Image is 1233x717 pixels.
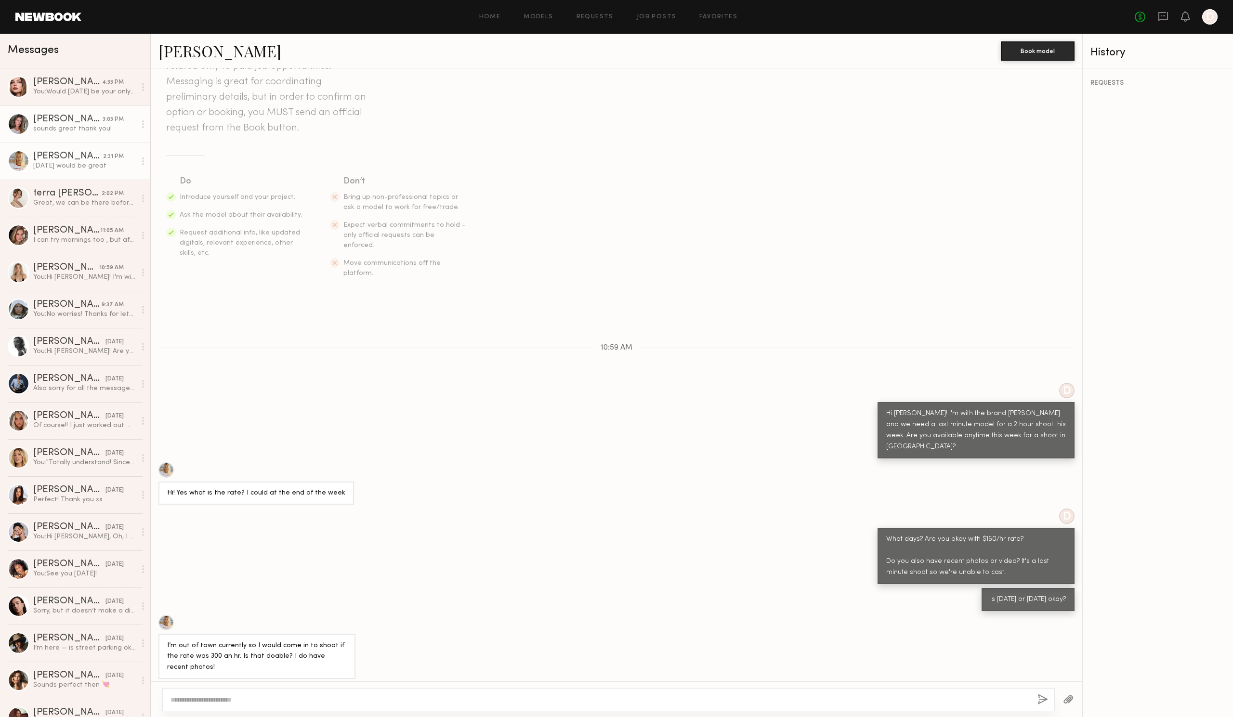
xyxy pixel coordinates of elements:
div: [PERSON_NAME] [33,522,105,532]
div: Do [180,175,303,188]
div: [PERSON_NAME] [33,634,105,643]
div: [DATE] [105,523,124,532]
div: You: No worries! Thanks for letting us know. Do you plan to be back in the [GEOGRAPHIC_DATA] some... [33,310,136,319]
div: [PERSON_NAME] [33,374,105,384]
div: History [1090,47,1225,58]
div: [PERSON_NAME] [33,671,105,680]
div: Perfect! Thank you xx [33,495,136,504]
span: Bring up non-professional topics or ask a model to work for free/trade. [343,194,459,210]
div: [DATE] [105,634,124,643]
div: Great, we can be there before 11 :) [33,198,136,208]
div: Hi [PERSON_NAME]! I'm with the brand [PERSON_NAME] and we need a last minute model for a 2 hour s... [886,408,1066,453]
div: sounds great thank you! [33,124,136,133]
div: 2:31 PM [103,152,124,161]
span: Move communications off the platform. [343,260,441,276]
div: [PERSON_NAME] [33,448,105,458]
a: Requests [577,14,614,20]
div: [DATE] [105,486,124,495]
a: Models [524,14,553,20]
div: [PERSON_NAME] [33,263,99,273]
div: [DATE] [105,338,124,347]
div: I can try mornings too , but afternoons are better [33,235,136,245]
div: [DATE] [105,375,124,384]
a: Job Posts [637,14,677,20]
div: 2:02 PM [102,189,124,198]
div: You: Hi [PERSON_NAME]! Are you available for a 2 hour shoot next week? [33,347,136,356]
span: Ask the model about their availability. [180,212,302,218]
div: 9:37 AM [102,300,124,310]
div: [PERSON_NAME] [33,78,102,87]
a: Book model [1001,46,1075,54]
div: [PERSON_NAME] [33,485,105,495]
div: [PERSON_NAME] [33,337,105,347]
span: Introduce yourself and your project. [180,194,295,200]
div: I’m out of town currently so I would come in to shoot if the rate was 300 an hr. Is that doable? ... [167,640,347,674]
span: 10:59 AM [601,344,632,352]
a: Home [479,14,501,20]
div: 10:59 AM [99,263,124,273]
header: Keep direct messages professional and related only to paid job opportunities. Messaging is great ... [166,43,368,136]
span: Messages [8,45,59,56]
a: [PERSON_NAME] [158,40,281,61]
div: Sorry, but it doesn’t make a difference to me whether it’s for a catalog or social media. my mini... [33,606,136,615]
div: 4:33 PM [102,78,124,87]
div: [DATE] [105,449,124,458]
div: 3:03 PM [103,115,124,124]
a: Favorites [699,14,737,20]
div: You: Would [DATE] be your only available day for a shoot? Is [DATE] or [DATE] free? [33,87,136,96]
span: Request additional info, like updated digitals, relevant experience, other skills, etc. [180,230,300,256]
div: You: Hi [PERSON_NAME]! I'm with the brand [PERSON_NAME] and we need a last minute model for a 2 h... [33,273,136,282]
div: [DATE] would be great [33,161,136,170]
div: I’m here — is street parking okay? [33,643,136,652]
div: [PERSON_NAME] [33,300,102,310]
div: REQUESTS [1090,80,1225,87]
div: [DATE] [105,560,124,569]
div: [DATE] [105,412,124,421]
div: You: See you [DATE]! [33,569,136,578]
div: [PERSON_NAME] [33,597,105,606]
div: [PERSON_NAME] [33,152,103,161]
div: Sounds perfect then 💘 [33,680,136,690]
div: [PERSON_NAME] [33,411,105,421]
div: Is [DATE] or [DATE] okay? [990,594,1066,605]
a: D [1202,9,1218,25]
div: Also sorry for all the messages but I actually do work [DATE]. So I cannot do [DATE]. [33,384,136,393]
div: Don’t [343,175,467,188]
div: You: "Totally understand! Since our brand has monthly shoots, would you be able to join the casti... [33,458,136,467]
div: [PERSON_NAME] [33,115,103,124]
div: [PERSON_NAME] [33,226,100,235]
div: 11:05 AM [100,226,124,235]
div: You: Hi [PERSON_NAME], Oh, I see! In that case, would you be able to come in for a casting [DATE]... [33,532,136,541]
span: Expect verbal commitments to hold - only official requests can be enforced. [343,222,465,248]
div: [PERSON_NAME] [33,560,105,569]
div: What days? Are you okay with $150/hr rate? Do you also have recent photos or video? It's a last m... [886,534,1066,578]
div: Of course!! I just worked out my schedule coming up and it looks like i’ll be flying back in to b... [33,421,136,430]
button: Book model [1001,41,1075,61]
div: terra [PERSON_NAME] [33,189,102,198]
div: [DATE] [105,597,124,606]
div: Hi! Yes what is the rate? I could at the end of the week [167,488,345,499]
div: [DATE] [105,671,124,680]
